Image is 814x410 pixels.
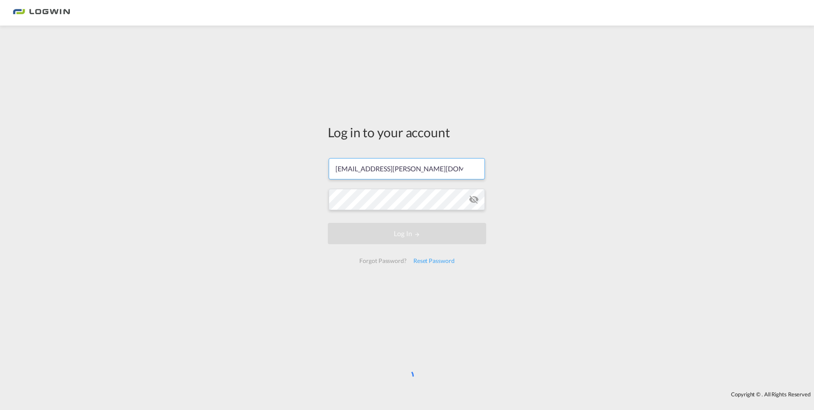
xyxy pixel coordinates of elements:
[469,194,479,205] md-icon: icon-eye-off
[13,3,70,23] img: bc73a0e0d8c111efacd525e4c8ad7d32.png
[328,123,486,141] div: Log in to your account
[328,223,486,244] button: LOGIN
[410,253,458,269] div: Reset Password
[356,253,410,269] div: Forgot Password?
[329,158,485,179] input: Enter email/phone number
